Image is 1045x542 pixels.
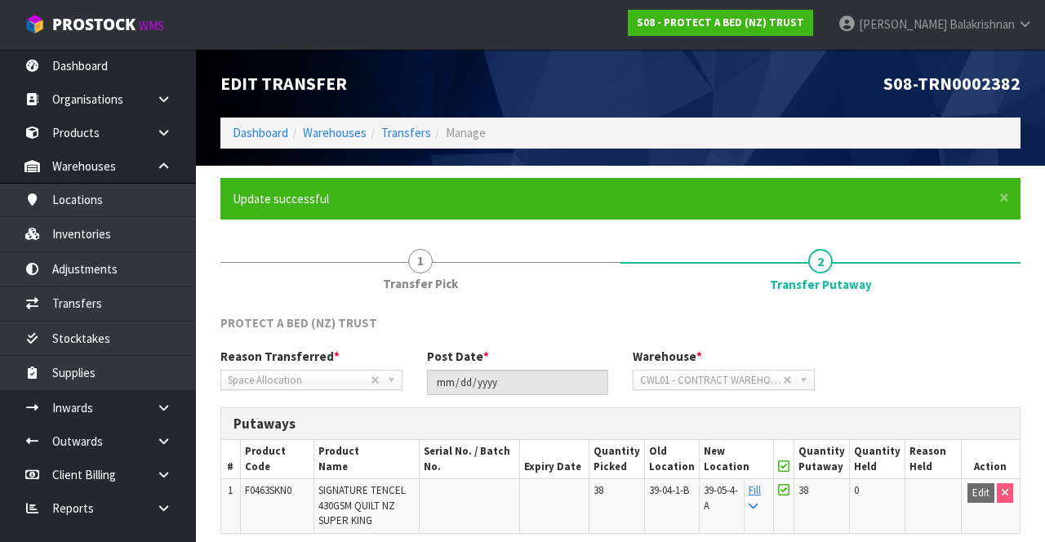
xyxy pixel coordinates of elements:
[228,371,371,390] span: Space Allocation
[220,72,347,95] span: Edit Transfer
[446,125,486,140] span: Manage
[303,125,367,140] a: Warehouses
[700,440,773,478] th: New Location
[381,125,431,140] a: Transfers
[628,10,813,36] a: S08 - PROTECT A BED (NZ) TRUST
[240,440,314,478] th: Product Code
[314,440,420,478] th: Product Name
[427,348,489,365] label: Post Date
[318,483,406,527] span: SIGNATURE TENCEL 430GSM QUILT NZ SUPER KING
[794,440,849,478] th: Quantity Putaway
[139,18,164,33] small: WMS
[798,483,808,497] span: 38
[645,440,700,478] th: Old Location
[640,371,783,390] span: CWL01 - CONTRACT WAREHOUSING [GEOGRAPHIC_DATA]
[221,440,240,478] th: #
[594,483,603,497] span: 38
[24,14,45,34] img: cube-alt.png
[408,249,433,273] span: 1
[233,416,1007,432] h3: Putaways
[427,370,609,395] input: Post Date
[649,483,689,497] span: 39-04-1-B
[220,348,340,365] label: Reason Transferred
[383,275,458,292] span: Transfer Pick
[245,483,291,497] span: F0463SKN0
[419,440,519,478] th: Serial No. / Batch No.
[905,440,961,478] th: Reason Held
[854,483,859,497] span: 0
[770,276,872,293] span: Transfer Putaway
[220,315,377,331] span: PROTECT A BED (NZ) TRUST
[749,483,761,512] a: Fill
[519,440,589,478] th: Expiry Date
[633,348,702,365] label: Warehouse
[961,440,1020,478] th: Action
[704,483,738,512] span: 39-05-4-A
[233,125,288,140] a: Dashboard
[637,16,804,29] strong: S08 - PROTECT A BED (NZ) TRUST
[949,16,1015,32] span: Balakrishnan
[233,191,329,207] span: Update successful
[849,440,905,478] th: Quantity Held
[883,72,1021,95] span: S08-TRN0002382
[808,249,833,273] span: 2
[228,483,233,497] span: 1
[967,483,994,503] button: Edit
[589,440,645,478] th: Quantity Picked
[999,186,1009,209] span: ×
[52,14,136,35] span: ProStock
[859,16,947,32] span: [PERSON_NAME]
